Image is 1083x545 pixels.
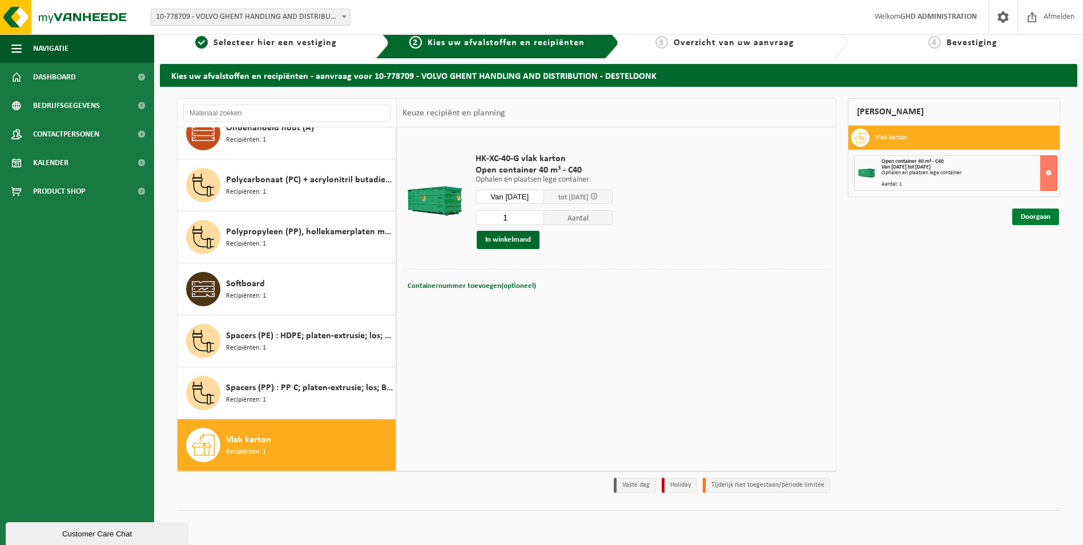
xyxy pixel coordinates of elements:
[178,315,396,367] button: Spacers (PE) : HDPE; platen-extrusie; los; A ; bont Recipiënten: 1
[477,231,540,249] button: In winkelmand
[476,165,613,176] span: Open container 40 m³ - C40
[226,135,266,146] span: Recipiënten: 1
[33,149,69,177] span: Kalender
[881,182,1057,187] div: Aantal: 1
[947,38,997,47] span: Bevestiging
[409,36,422,49] span: 2
[226,343,266,354] span: Recipiënten: 1
[33,120,99,149] span: Contactpersonen
[33,63,76,91] span: Dashboard
[226,291,266,302] span: Recipiënten: 1
[178,367,396,419] button: Spacers (PP) : PP C; platen-extrusie; los; B ; bont Recipiënten: 1
[178,211,396,263] button: Polypropyleen (PP), hollekamerplaten met geweven PP, gekleurd Recipiënten: 1
[428,38,585,47] span: Kies uw afvalstoffen en recipiënten
[33,91,100,120] span: Bedrijfsgegevens
[33,34,69,63] span: Navigatie
[928,36,941,49] span: 4
[1012,209,1059,225] a: Doorgaan
[662,478,697,493] li: Holiday
[226,239,266,250] span: Recipiënten: 1
[178,419,396,471] button: Vlak karton Recipiënten: 1
[226,447,266,458] span: Recipiënten: 1
[178,159,396,211] button: Polycarbonaat (PC) + acrylonitril butadieen styreen (ABS) onbewerkt, gekleurd Recipiënten: 1
[226,277,265,291] span: Softboard
[875,129,907,147] h3: Vlak karton
[900,13,977,21] strong: GHD ADMINISTRATION
[226,433,271,447] span: Vlak karton
[214,38,337,47] span: Selecteer hier een vestiging
[6,520,191,545] iframe: chat widget
[881,170,1057,176] div: Ophalen en plaatsen lege container
[881,164,931,170] strong: Van [DATE] tot [DATE]
[703,478,831,493] li: Tijdelijk niet toegestaan/période limitée
[178,107,396,159] button: Onbehandeld hout (A) Recipiënten: 1
[166,36,367,50] a: 1Selecteer hier een vestiging
[406,278,537,294] button: Containernummer toevoegen(optioneel)
[476,176,613,184] p: Ophalen en plaatsen lege container
[226,329,393,343] span: Spacers (PE) : HDPE; platen-extrusie; los; A ; bont
[881,158,944,165] span: Open container 40 m³ - C40
[195,36,208,49] span: 1
[408,282,536,290] span: Containernummer toevoegen(optioneel)
[397,99,511,127] div: Keuze recipiënt en planning
[151,9,350,25] span: 10-778709 - VOLVO GHENT HANDLING AND DISTRIBUTION - DESTELDONK
[183,105,390,122] input: Materiaal zoeken
[226,395,266,406] span: Recipiënten: 1
[33,177,85,206] span: Product Shop
[226,187,266,198] span: Recipiënten: 1
[476,153,613,165] span: HK-XC-40-G vlak karton
[226,173,393,187] span: Polycarbonaat (PC) + acrylonitril butadieen styreen (ABS) onbewerkt, gekleurd
[226,381,393,395] span: Spacers (PP) : PP C; platen-extrusie; los; B ; bont
[614,478,656,493] li: Vaste dag
[476,190,544,204] input: Selecteer datum
[226,225,393,239] span: Polypropyleen (PP), hollekamerplaten met geweven PP, gekleurd
[544,210,613,225] span: Aantal
[226,121,314,135] span: Onbehandeld hout (A)
[178,263,396,315] button: Softboard Recipiënten: 1
[160,64,1077,86] h2: Kies uw afvalstoffen en recipiënten - aanvraag voor 10-778709 - VOLVO GHENT HANDLING AND DISTRIBU...
[151,9,351,26] span: 10-778709 - VOLVO GHENT HANDLING AND DISTRIBUTION - DESTELDONK
[655,36,668,49] span: 3
[848,98,1060,126] div: [PERSON_NAME]
[558,194,589,201] span: tot [DATE]
[674,38,794,47] span: Overzicht van uw aanvraag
